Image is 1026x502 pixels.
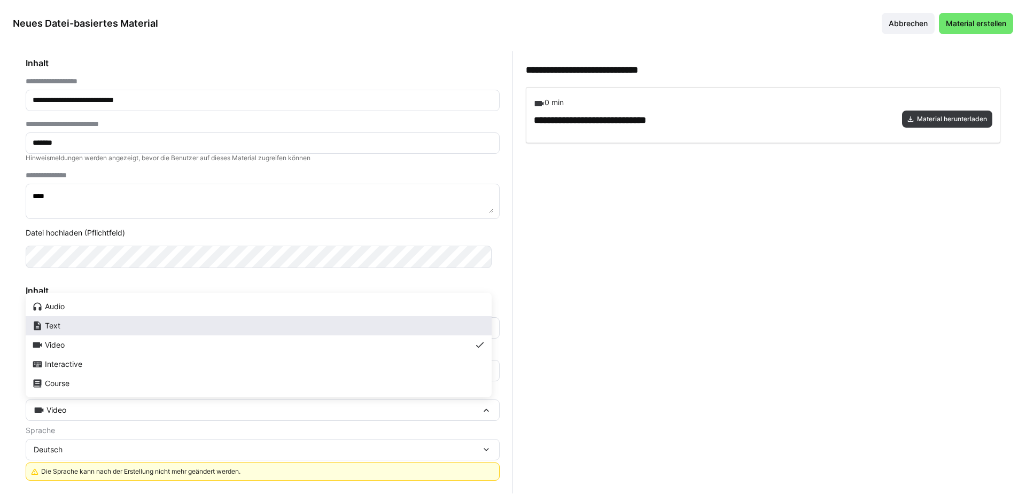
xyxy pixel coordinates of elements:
[26,426,55,435] span: Sprache
[45,341,65,349] span: Video
[545,98,564,107] span: 0 min
[34,444,63,455] span: Deutsch
[534,98,545,109] eds-icon: Video
[45,360,82,368] span: Interactive
[45,302,65,311] span: Audio
[944,18,1008,29] span: Material erstellen
[902,111,992,128] button: Material herunterladen
[939,13,1013,34] button: Material erstellen
[13,17,158,29] h3: Neues Datei-basiertes Material
[882,13,935,34] button: Abbrechen
[45,321,60,330] span: Text
[26,285,500,296] h4: Inhalt
[45,379,69,388] span: Course
[887,18,929,29] span: Abbrechen
[26,154,500,162] p: Hinweismeldungen werden angezeigt, bevor die Benutzer auf dieses Material zugreifen können
[46,405,66,415] span: Video
[41,467,493,476] div: Die Sprache kann nach der Erstellung nicht mehr geändert werden.
[26,228,500,238] p: Datei hochladen (Pflichtfeld)
[26,58,500,68] h4: Inhalt
[916,115,988,123] span: Material herunterladen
